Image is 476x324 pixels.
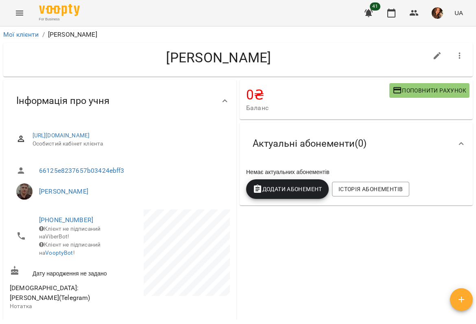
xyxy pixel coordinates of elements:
span: Додати Абонемент [253,184,322,194]
span: Особистий кабінет клієнта [33,140,223,148]
span: Баланс [246,103,389,113]
span: Клієнт не підписаний на ! [39,241,100,256]
a: VooptyBot [45,249,73,256]
span: Інформація про учня [16,95,109,107]
a: [PERSON_NAME] [39,187,88,195]
div: Актуальні абонементи(0) [240,123,473,165]
a: [URL][DOMAIN_NAME] [33,132,90,139]
span: [DEMOGRAPHIC_DATA]: [PERSON_NAME](Telegram) [10,284,90,302]
a: 66125e8237657b03424ebff3 [39,167,124,174]
h4: [PERSON_NAME] [10,49,428,66]
a: [PHONE_NUMBER] [39,216,93,224]
nav: breadcrumb [3,30,473,40]
span: Історія абонементів [338,184,403,194]
span: UA [454,9,463,17]
p: Нотатка [10,302,118,311]
span: Актуальні абонементи ( 0 ) [253,137,367,150]
img: Voopty Logo [39,4,80,16]
span: Поповнити рахунок [393,86,466,95]
h4: 0 ₴ [246,86,389,103]
button: Додати Абонемент [246,179,329,199]
div: Немає актуальних абонементів [245,166,468,178]
img: Швидкій Вадим Ігорович [16,183,33,200]
p: [PERSON_NAME] [48,30,97,40]
button: Поповнити рахунок [389,83,469,98]
a: Мої клієнти [3,31,39,38]
span: Клієнт не підписаний на ViberBot! [39,225,100,240]
div: Інформація про учня [3,80,236,122]
div: Дату народження не задано [8,264,120,279]
img: ab4009e934c7439b32ac48f4cd77c683.jpg [432,7,443,19]
span: For Business [39,17,80,22]
button: Історія абонементів [332,182,409,196]
button: Menu [10,3,29,23]
span: 41 [370,2,380,11]
button: UA [451,5,466,20]
li: / [42,30,45,40]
